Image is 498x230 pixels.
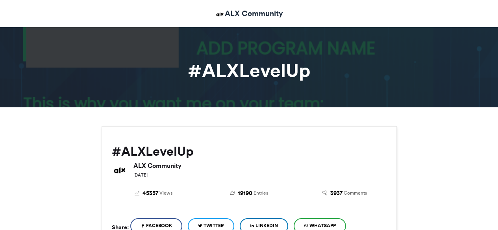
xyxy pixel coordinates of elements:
a: 45357 Views [112,189,196,198]
span: LinkedIn [255,222,278,229]
span: Entries [254,190,268,197]
span: Twitter [204,222,224,229]
img: ALX Community [112,162,128,178]
span: WhatsApp [309,222,336,229]
span: Views [159,190,172,197]
h6: ALX Community [133,162,387,169]
span: 45357 [143,189,158,198]
span: Facebook [146,222,172,229]
img: ALX Community [215,9,225,19]
a: ALX Community [215,8,283,19]
span: 19190 [238,189,252,198]
a: 19190 Entries [207,189,291,198]
small: [DATE] [133,172,148,178]
h1: #ALXLevelUp [31,61,468,80]
h2: #ALXLevelUp [112,144,387,158]
span: Comments [344,190,367,197]
span: 3937 [330,189,342,198]
a: 3937 Comments [303,189,387,198]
